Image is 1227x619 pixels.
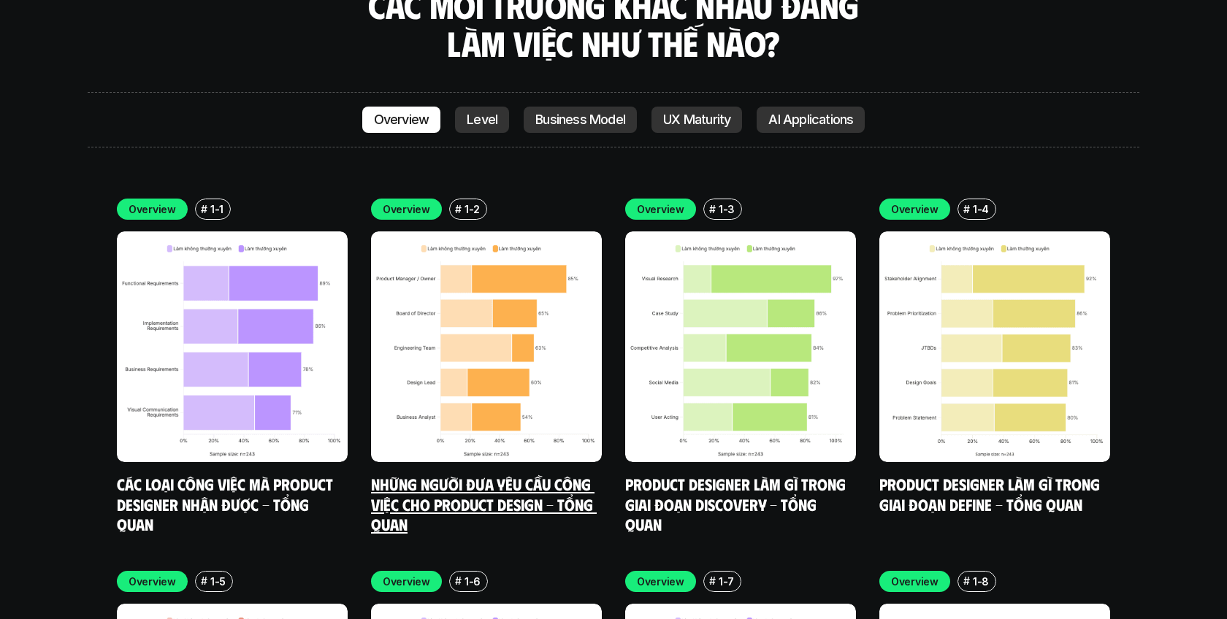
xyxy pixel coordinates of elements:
[524,107,637,133] a: Business Model
[362,107,441,133] a: Overview
[465,574,481,589] p: 1-6
[768,112,853,127] p: AI Applications
[963,204,970,215] h6: #
[129,574,176,589] p: Overview
[625,474,849,534] a: Product Designer làm gì trong giai đoạn Discovery - Tổng quan
[455,204,462,215] h6: #
[709,204,716,215] h6: #
[535,112,625,127] p: Business Model
[973,201,989,217] p: 1-4
[210,201,223,217] p: 1-1
[719,574,734,589] p: 1-7
[973,574,989,589] p: 1-8
[210,574,226,589] p: 1-5
[374,112,429,127] p: Overview
[383,574,430,589] p: Overview
[637,574,684,589] p: Overview
[891,574,939,589] p: Overview
[663,112,730,127] p: UX Maturity
[117,474,337,534] a: Các loại công việc mà Product Designer nhận được - Tổng quan
[129,201,176,217] p: Overview
[637,201,684,217] p: Overview
[383,201,430,217] p: Overview
[719,201,735,217] p: 1-3
[757,107,865,133] a: AI Applications
[201,204,207,215] h6: #
[371,474,597,534] a: Những người đưa yêu cầu công việc cho Product Design - Tổng quan
[467,112,497,127] p: Level
[455,575,462,586] h6: #
[879,474,1104,514] a: Product Designer làm gì trong giai đoạn Define - Tổng quan
[709,575,716,586] h6: #
[963,575,970,586] h6: #
[465,201,480,217] p: 1-2
[891,201,939,217] p: Overview
[455,107,509,133] a: Level
[201,575,207,586] h6: #
[651,107,742,133] a: UX Maturity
